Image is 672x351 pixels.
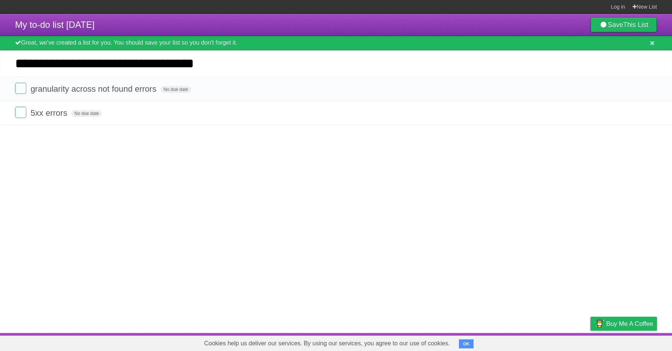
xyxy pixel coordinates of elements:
span: Cookies help us deliver our services. By using our services, you agree to our use of cookies. [197,336,457,351]
span: 5xx errors [30,108,69,118]
a: Terms [555,335,572,349]
a: Buy me a coffee [590,317,657,331]
a: About [490,335,506,349]
label: Done [15,83,26,94]
a: Developers [515,335,546,349]
span: granularity across not found errors [30,84,158,94]
label: Done [15,107,26,118]
span: No due date [160,86,191,93]
a: Privacy [581,335,600,349]
span: My to-do list [DATE] [15,20,95,30]
span: No due date [71,110,102,117]
a: Suggest a feature [610,335,657,349]
b: This List [623,21,648,29]
img: Buy me a coffee [594,317,604,330]
button: OK [459,339,474,348]
a: SaveThis List [590,17,657,32]
span: Buy me a coffee [606,317,653,330]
